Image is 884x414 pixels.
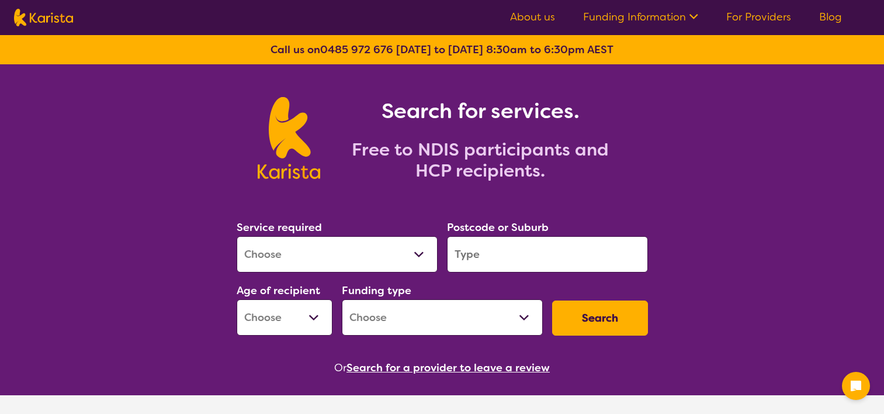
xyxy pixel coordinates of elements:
[447,236,648,272] input: Type
[334,97,626,125] h1: Search for services.
[342,284,411,298] label: Funding type
[334,139,626,181] h2: Free to NDIS participants and HCP recipients.
[258,97,320,179] img: Karista logo
[510,10,555,24] a: About us
[819,10,842,24] a: Blog
[271,43,613,57] b: Call us on [DATE] to [DATE] 8:30am to 6:30pm AEST
[320,43,393,57] a: 0485 972 676
[447,220,549,234] label: Postcode or Suburb
[726,10,791,24] a: For Providers
[552,301,648,336] button: Search
[346,359,550,377] button: Search for a provider to leave a review
[237,284,320,298] label: Age of recipient
[14,9,73,26] img: Karista logo
[334,359,346,377] span: Or
[583,10,698,24] a: Funding Information
[237,220,322,234] label: Service required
